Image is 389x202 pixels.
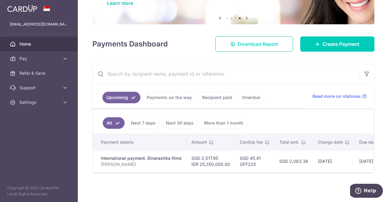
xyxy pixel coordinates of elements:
a: Upcoming [102,92,140,103]
p: [EMAIL_ADDRESS][DOMAIN_NAME] [10,21,68,27]
div: International payment. Dinarastika films [101,155,182,161]
td: [DATE] [313,150,354,172]
a: Recipient paid [198,92,236,103]
a: Next 7 days [127,117,160,129]
span: CardUp fee [240,139,263,145]
span: Amount [191,139,207,145]
span: Download Report [238,40,278,48]
a: Payments on the way [143,92,196,103]
span: Create Payment [322,40,360,48]
span: Charge date [318,139,343,145]
iframe: Opens a widget where you can find more information [350,184,383,199]
a: Overdue [238,92,264,103]
td: [DATE] [354,150,389,172]
img: CardUp [7,5,37,12]
a: Create Payment [300,36,374,52]
span: Settings [19,99,60,105]
th: Payment details [96,134,187,150]
span: Read more on statuses [312,93,361,99]
a: All [103,117,125,129]
a: Next 30 days [162,117,198,129]
span: Refer & Save [19,70,60,76]
p: [PERSON_NAME] [101,161,182,167]
td: SGD 2,017.95 IDR 25,350,000.00 [187,150,235,172]
td: SGD 2,063.36 [274,150,313,172]
input: Search by recipient name, payment id or reference [93,64,360,84]
span: Total amt. [279,139,299,145]
td: SGD 45.41 OFF225 [235,150,274,172]
span: Due date [359,139,377,145]
a: Download Report [215,36,293,52]
a: Read more on statuses [312,93,367,99]
a: More than 1 month [200,117,247,129]
h4: Payments Dashboard [92,39,168,50]
span: Support [19,85,60,91]
span: Pay [19,56,60,62]
span: Home [19,41,60,47]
